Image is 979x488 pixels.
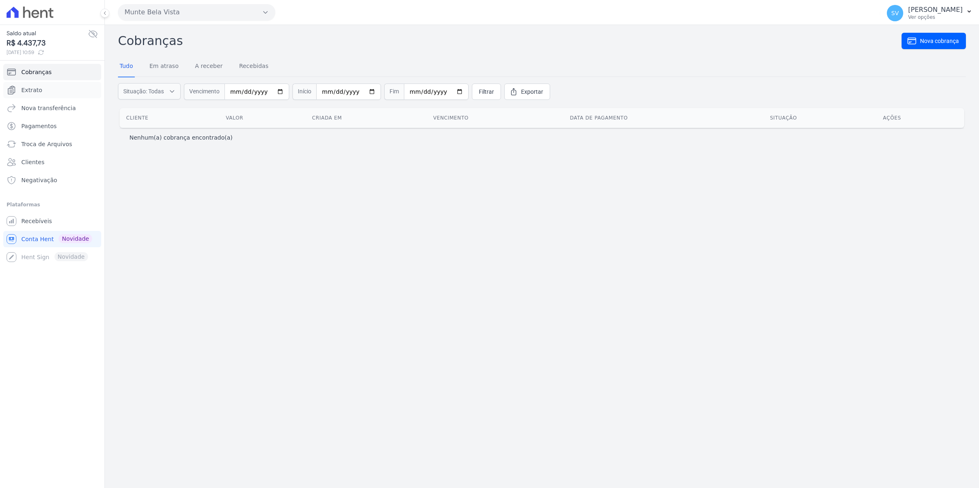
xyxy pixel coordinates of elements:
a: Extrato [3,82,101,98]
span: Nova transferência [21,104,76,112]
p: [PERSON_NAME] [908,6,963,14]
span: Pagamentos [21,122,57,130]
span: Início [292,84,316,100]
span: Novidade [59,234,92,243]
button: Munte Bela Vista [118,4,275,20]
a: Clientes [3,154,101,170]
h2: Cobranças [118,32,902,50]
a: Pagamentos [3,118,101,134]
span: Vencimento [184,84,224,100]
th: Situação [764,108,877,128]
span: Exportar [521,88,543,96]
p: Nenhum(a) cobrança encontrado(a) [129,133,233,142]
a: Recebidas [238,56,270,77]
a: Tudo [118,56,135,77]
th: Data de pagamento [563,108,763,128]
a: Negativação [3,172,101,188]
a: Cobranças [3,64,101,80]
span: Cobranças [21,68,52,76]
span: Situação: Todas [123,87,164,95]
a: Recebíveis [3,213,101,229]
p: Ver opções [908,14,963,20]
a: Conta Hent Novidade [3,231,101,247]
th: Criada em [306,108,427,128]
span: Extrato [21,86,42,94]
span: Negativação [21,176,57,184]
div: Plataformas [7,200,98,210]
th: Valor [219,108,306,128]
a: Troca de Arquivos [3,136,101,152]
span: [DATE] 10:59 [7,49,88,56]
th: Cliente [120,108,219,128]
a: A receber [193,56,224,77]
span: Recebíveis [21,217,52,225]
span: Fim [384,84,404,100]
span: Saldo atual [7,29,88,38]
span: Nova cobrança [920,37,959,45]
span: Filtrar [479,88,494,96]
span: Clientes [21,158,44,166]
a: Nova cobrança [902,33,966,49]
span: Conta Hent [21,235,54,243]
th: Vencimento [426,108,563,128]
nav: Sidebar [7,64,98,265]
th: Ações [877,108,964,128]
span: SV [891,10,899,16]
a: Exportar [504,84,550,100]
span: R$ 4.437,73 [7,38,88,49]
a: Filtrar [472,84,501,100]
button: SV [PERSON_NAME] Ver opções [880,2,979,25]
span: Troca de Arquivos [21,140,72,148]
a: Nova transferência [3,100,101,116]
a: Em atraso [148,56,180,77]
button: Situação: Todas [118,83,181,99]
